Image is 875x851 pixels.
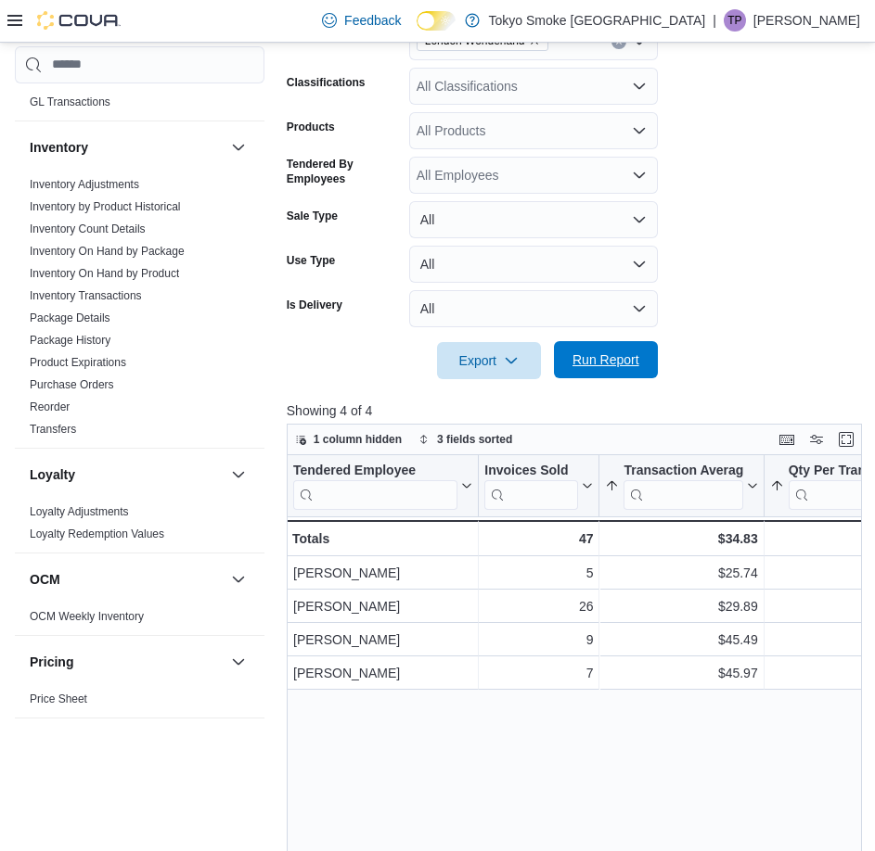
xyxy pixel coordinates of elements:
span: Feedback [344,11,401,30]
label: Tendered By Employees [287,157,402,186]
div: $34.83 [605,527,757,550]
input: Dark Mode [417,11,456,31]
span: Package Details [30,311,110,325]
p: Showing 4 of 4 [287,401,869,420]
div: Invoices Sold [484,462,578,479]
div: $29.89 [605,595,757,617]
a: Inventory Transactions [30,289,142,302]
button: Inventory [30,138,224,157]
div: $25.74 [605,562,757,584]
button: Export [437,342,541,379]
div: 5 [484,562,593,584]
a: Package History [30,334,110,347]
span: Inventory Adjustments [30,177,139,192]
span: Run Report [573,350,639,369]
div: OCM [15,605,264,635]
a: Loyalty Redemption Values [30,527,164,540]
div: [PERSON_NAME] [293,629,472,651]
button: Loyalty [227,464,250,486]
span: 1 column hidden [314,432,402,447]
button: 1 column hidden [288,428,409,451]
h3: Loyalty [30,465,75,484]
p: [PERSON_NAME] [753,9,860,32]
a: Purchase Orders [30,378,114,391]
button: Enter fullscreen [835,428,857,451]
span: 3 fields sorted [437,432,512,447]
span: Inventory by Product Historical [30,199,181,214]
label: Sale Type [287,209,338,223]
div: Finance [15,69,264,121]
span: Product Expirations [30,355,126,370]
div: Tendered Employee [293,462,457,509]
a: Reorder [30,400,70,413]
button: Pricing [227,651,250,673]
span: Loyalty Adjustments [30,504,129,519]
div: [PERSON_NAME] [293,595,472,617]
button: Inventory [227,136,250,159]
span: Inventory Count Details [30,222,146,236]
a: GL Transactions [30,95,110,108]
label: Products [287,120,335,134]
div: Invoices Sold [484,462,578,509]
div: 26 [484,595,593,617]
label: Use Type [287,253,335,268]
div: 47 [484,527,593,550]
div: $45.49 [605,629,757,651]
div: Transaction Average [624,462,742,479]
div: 7 [484,662,593,684]
span: Dark Mode [417,31,418,32]
div: Inventory [15,173,264,448]
button: Transaction Average [605,462,757,509]
button: Tendered Employee [293,462,472,509]
h3: OCM [30,570,60,589]
div: Taylor Pontin [724,9,746,32]
a: Inventory On Hand by Package [30,245,185,258]
a: Loyalty Adjustments [30,505,129,518]
a: Inventory by Product Historical [30,200,181,213]
a: Feedback [315,2,408,39]
button: All [409,290,658,327]
label: Is Delivery [287,298,342,312]
div: Tendered Employee [293,462,457,479]
span: Inventory On Hand by Product [30,266,179,281]
button: Loyalty [30,465,224,484]
span: TP [727,9,741,32]
p: | [713,9,716,32]
span: Loyalty Redemption Values [30,527,164,541]
img: Cova [37,11,121,30]
a: Price Sheet [30,692,87,705]
button: Open list of options [632,79,647,94]
button: 3 fields sorted [411,428,520,451]
h3: Pricing [30,653,73,671]
div: Loyalty [15,501,264,553]
span: GL Transactions [30,95,110,109]
a: Package Details [30,311,110,324]
div: Transaction Average [624,462,742,509]
span: Purchase Orders [30,377,114,392]
span: Price Sheet [30,692,87,706]
div: Totals [292,527,472,550]
a: Inventory On Hand by Product [30,267,179,280]
span: Export [448,342,530,379]
a: Product Expirations [30,356,126,369]
span: Inventory On Hand by Package [30,244,185,259]
button: Open list of options [632,168,647,183]
span: Inventory Transactions [30,288,142,303]
a: OCM Weekly Inventory [30,610,144,623]
h3: Inventory [30,138,88,157]
button: All [409,201,658,238]
span: Reorder [30,400,70,414]
span: Package History [30,333,110,348]
button: Display options [805,428,828,451]
div: [PERSON_NAME] [293,662,472,684]
div: 9 [484,629,593,651]
button: Pricing [30,653,224,671]
button: Keyboard shortcuts [776,428,798,451]
div: Pricing [15,688,264,718]
span: Transfers [30,422,76,437]
p: Tokyo Smoke [GEOGRAPHIC_DATA] [489,9,706,32]
button: OCM [30,570,224,589]
button: Open list of options [632,123,647,138]
button: All [409,246,658,283]
button: OCM [227,568,250,591]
